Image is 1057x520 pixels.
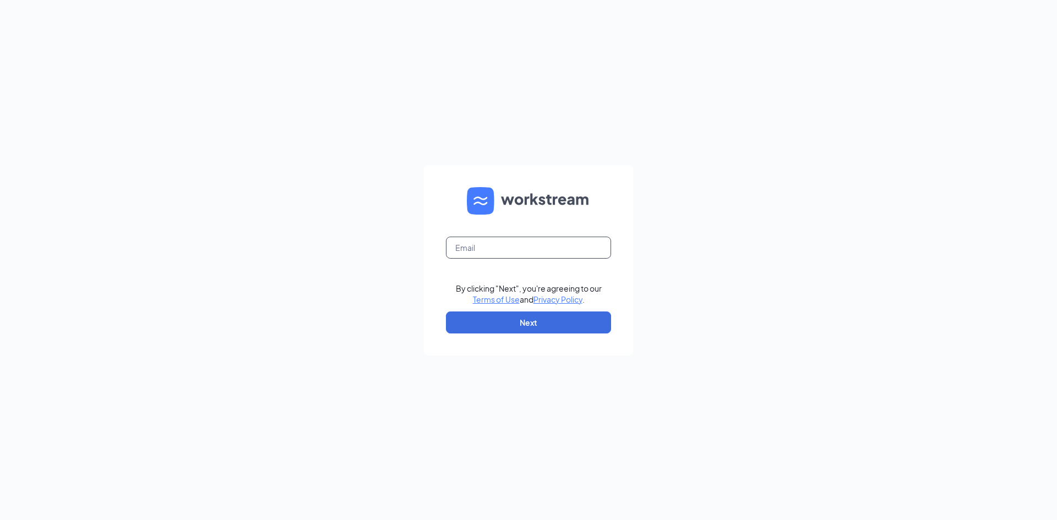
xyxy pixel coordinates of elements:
[473,294,520,304] a: Terms of Use
[446,237,611,259] input: Email
[533,294,582,304] a: Privacy Policy
[456,283,602,305] div: By clicking "Next", you're agreeing to our and .
[467,187,590,215] img: WS logo and Workstream text
[446,311,611,333] button: Next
